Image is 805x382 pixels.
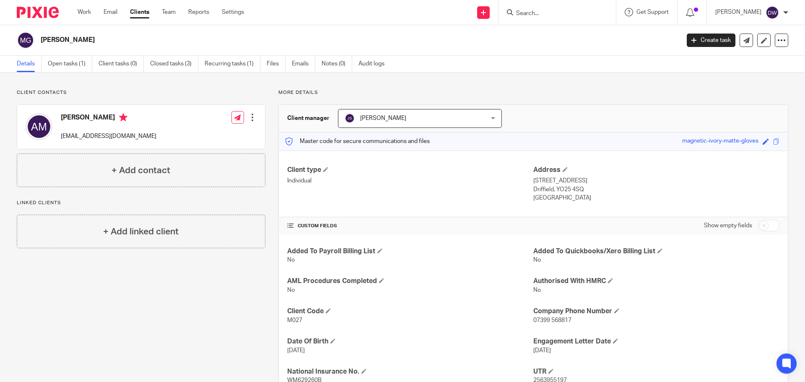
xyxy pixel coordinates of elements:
[17,7,59,18] img: Pixie
[287,223,533,229] h4: CUSTOM FIELDS
[533,257,541,263] span: No
[267,56,286,72] a: Files
[130,8,149,16] a: Clients
[287,114,330,122] h3: Client manager
[278,89,788,96] p: More details
[285,137,430,146] p: Master code for secure communications and files
[533,277,779,286] h4: Authorised With HMRC
[17,56,42,72] a: Details
[61,113,156,124] h4: [PERSON_NAME]
[345,113,355,123] img: svg%3E
[533,177,779,185] p: [STREET_ADDRESS]
[533,348,551,353] span: [DATE]
[287,287,295,293] span: No
[292,56,315,72] a: Emails
[17,31,34,49] img: svg%3E
[687,34,735,47] a: Create task
[704,221,752,230] label: Show empty fields
[533,166,779,174] h4: Address
[715,8,761,16] p: [PERSON_NAME]
[17,200,265,206] p: Linked clients
[119,113,127,122] i: Primary
[636,9,669,15] span: Get Support
[26,113,52,140] img: svg%3E
[205,56,260,72] a: Recurring tasks (1)
[358,56,391,72] a: Audit logs
[287,367,533,376] h4: National Insurance No.
[61,132,156,140] p: [EMAIL_ADDRESS][DOMAIN_NAME]
[766,6,779,19] img: svg%3E
[287,307,533,316] h4: Client Code
[41,36,548,44] h2: [PERSON_NAME]
[99,56,144,72] a: Client tasks (0)
[533,194,779,202] p: [GEOGRAPHIC_DATA]
[533,185,779,194] p: Driffield, YO25 4SQ
[222,8,244,16] a: Settings
[533,307,779,316] h4: Company Phone Number
[150,56,198,72] a: Closed tasks (3)
[287,277,533,286] h4: AML Procedures Completed
[682,137,758,146] div: magnetic-ivory-matte-gloves
[533,337,779,346] h4: Engagement Letter Date
[78,8,91,16] a: Work
[287,348,305,353] span: [DATE]
[515,10,591,18] input: Search
[287,317,302,323] span: M027
[112,164,170,177] h4: + Add contact
[360,115,406,121] span: [PERSON_NAME]
[533,367,779,376] h4: UTR
[533,317,571,323] span: 07399 568817
[287,247,533,256] h4: Added To Payroll Billing List
[48,56,92,72] a: Open tasks (1)
[287,337,533,346] h4: Date Of Birth
[188,8,209,16] a: Reports
[533,247,779,256] h4: Added To Quickbooks/Xero Billing List
[287,166,533,174] h4: Client type
[162,8,176,16] a: Team
[322,56,352,72] a: Notes (0)
[287,257,295,263] span: No
[533,287,541,293] span: No
[104,8,117,16] a: Email
[287,177,533,185] p: Individual
[103,225,179,238] h4: + Add linked client
[17,89,265,96] p: Client contacts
